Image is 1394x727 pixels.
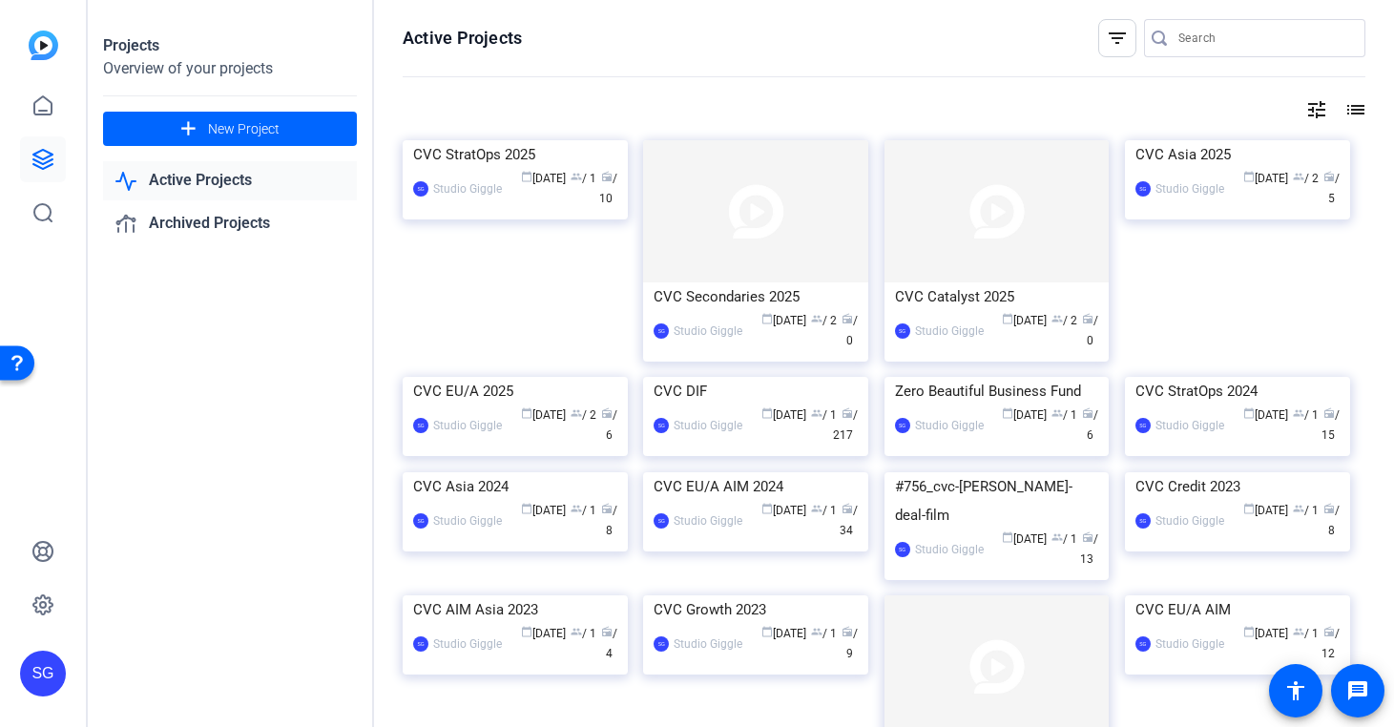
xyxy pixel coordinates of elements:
span: group [1293,407,1304,419]
div: SG [654,418,669,433]
div: SG [895,323,910,339]
span: / 1 [1051,532,1077,546]
span: / 2 [1293,172,1319,185]
div: SG [413,513,428,529]
span: / 0 [1082,314,1098,347]
span: / 9 [842,627,858,660]
div: Studio Giggle [433,634,502,654]
span: group [1293,171,1304,182]
button: New Project [103,112,357,146]
span: calendar_today [1002,531,1013,543]
span: group [1293,626,1304,637]
span: / 1 [1293,408,1319,422]
div: SG [654,323,669,339]
div: SG [895,418,910,433]
div: CVC Asia 2025 [1135,140,1340,169]
span: [DATE] [521,504,566,517]
span: [DATE] [761,314,806,327]
span: radio [601,407,613,419]
span: calendar_today [521,171,532,182]
div: CVC Asia 2024 [413,472,617,501]
div: SG [20,651,66,696]
span: / 5 [1323,172,1340,205]
span: / 1 [811,627,837,640]
mat-icon: accessibility [1284,679,1307,702]
span: calendar_today [521,407,532,419]
span: group [811,313,822,324]
div: Studio Giggle [433,416,502,435]
span: radio [601,503,613,514]
span: radio [1082,407,1093,419]
span: [DATE] [761,627,806,640]
span: [DATE] [1002,314,1047,327]
div: SG [413,181,428,197]
div: SG [413,418,428,433]
span: calendar_today [521,503,532,514]
a: Active Projects [103,161,357,200]
span: group [1051,313,1063,324]
span: [DATE] [521,408,566,422]
span: calendar_today [521,626,532,637]
span: radio [601,171,613,182]
div: SG [895,542,910,557]
span: calendar_today [1002,313,1013,324]
div: CVC Catalyst 2025 [895,282,1099,311]
span: radio [1323,407,1335,419]
span: calendar_today [1243,626,1255,637]
div: Studio Giggle [1155,179,1224,198]
span: [DATE] [1243,408,1288,422]
span: / 1 [811,504,837,517]
div: SG [1135,636,1151,652]
span: [DATE] [1002,532,1047,546]
div: Studio Giggle [674,322,742,341]
span: group [1051,531,1063,543]
div: CVC DIF [654,377,858,405]
div: CVC EU/A AIM [1135,595,1340,624]
span: / 1 [571,627,596,640]
span: group [811,503,822,514]
div: Studio Giggle [915,540,984,559]
div: CVC StratOps 2024 [1135,377,1340,405]
span: [DATE] [761,408,806,422]
span: / 2 [571,408,596,422]
span: / 1 [811,408,837,422]
span: radio [1082,313,1093,324]
span: radio [1082,531,1093,543]
span: group [1293,503,1304,514]
span: radio [1323,171,1335,182]
mat-icon: add [177,117,200,141]
span: / 13 [1080,532,1098,566]
span: [DATE] [521,627,566,640]
div: Studio Giggle [1155,416,1224,435]
span: calendar_today [1243,407,1255,419]
div: Zero Beautiful Business Fund [895,377,1099,405]
div: SG [654,636,669,652]
span: / 1 [571,172,596,185]
span: / 2 [811,314,837,327]
span: [DATE] [1243,627,1288,640]
span: group [811,626,822,637]
div: Studio Giggle [674,511,742,530]
a: Archived Projects [103,204,357,243]
div: CVC Growth 2023 [654,595,858,624]
div: Studio Giggle [433,179,502,198]
input: Search [1178,27,1350,50]
span: / 1 [1293,627,1319,640]
span: group [811,407,822,419]
span: group [1051,407,1063,419]
span: / 10 [599,172,617,205]
div: SG [1135,513,1151,529]
span: [DATE] [1243,504,1288,517]
span: / 8 [1323,504,1340,537]
span: [DATE] [1002,408,1047,422]
div: CVC Credit 2023 [1135,472,1340,501]
span: [DATE] [761,504,806,517]
span: calendar_today [761,407,773,419]
div: #756_cvc-[PERSON_NAME]-deal-film [895,472,1099,530]
span: / 12 [1321,627,1340,660]
span: group [571,626,582,637]
div: CVC AIM Asia 2023 [413,595,617,624]
span: group [571,171,582,182]
span: group [571,407,582,419]
div: SG [654,513,669,529]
